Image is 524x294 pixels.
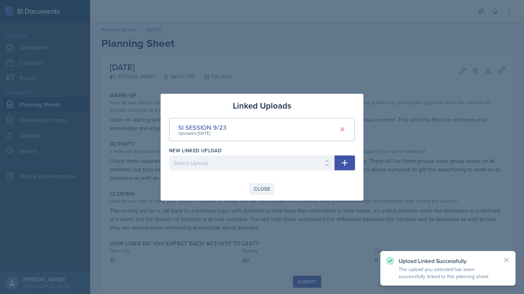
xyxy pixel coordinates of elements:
[399,257,497,264] p: Upload Linked Successfully
[399,266,497,280] p: The upload you selected has been successfully linked to this planning sheet
[169,147,222,154] label: New Linked Upload
[178,123,226,132] div: SI SESSION 9/23
[254,186,270,192] div: Close
[233,99,291,112] h3: Linked Uploads
[249,183,275,195] button: Close
[178,130,226,136] div: Uploaded [DATE]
